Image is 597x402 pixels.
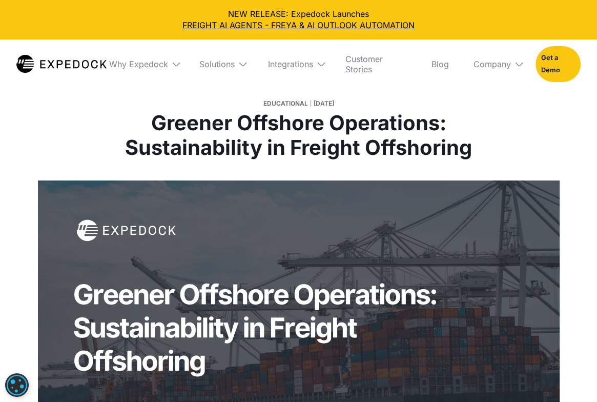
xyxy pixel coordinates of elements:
[423,39,457,89] a: Blog
[260,39,329,89] div: Integrations
[314,96,334,111] div: [DATE]
[199,59,235,69] div: Solutions
[191,39,251,89] div: Solutions
[465,39,527,89] div: Company
[268,59,313,69] div: Integrations
[426,291,597,402] iframe: Chat Widget
[263,96,308,111] div: Educational
[536,46,581,82] a: Get a Demo
[109,111,489,160] h1: Greener Offshore Operations: Sustainability in Freight Offshoring
[337,39,415,89] a: Customer Stories
[474,59,511,69] div: Company
[8,19,589,31] a: FREIGHT AI AGENTS - FREYA & AI OUTLOOK AUTOMATION
[109,59,168,69] div: Why Expedock
[101,39,183,89] div: Why Expedock
[8,8,589,31] div: NEW RELEASE: Expedock Launches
